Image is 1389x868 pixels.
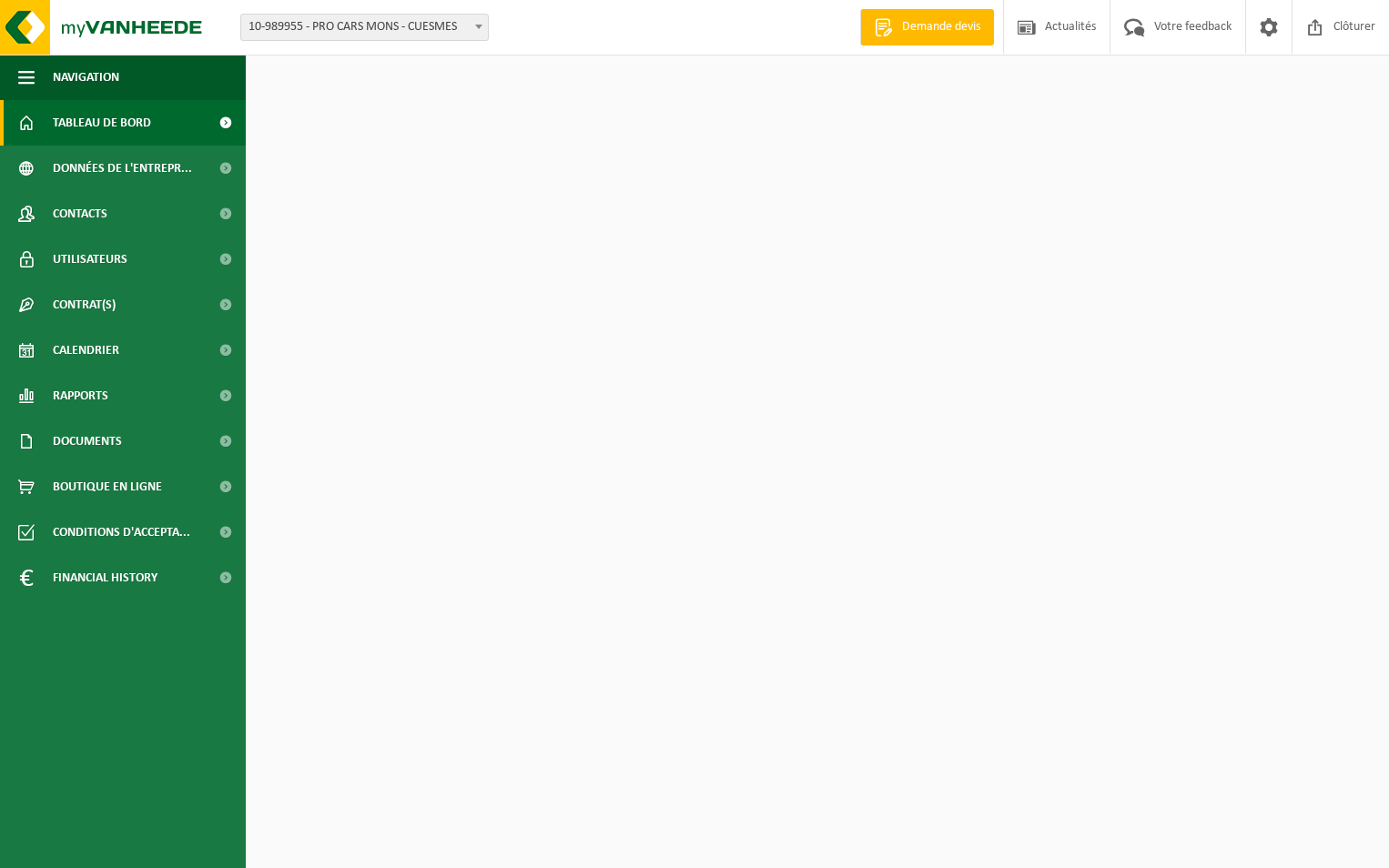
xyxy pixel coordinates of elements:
[860,9,994,45] a: Demande devis
[53,328,119,373] span: Calendrier
[53,555,157,601] span: Financial History
[53,419,122,464] span: Documents
[53,237,127,282] span: Utilisateurs
[53,373,108,419] span: Rapports
[53,191,107,237] span: Contacts
[53,100,151,146] span: Tableau de bord
[241,15,488,40] span: 10-989955 - PRO CARS MONS - CUESMES
[53,146,192,191] span: Données de l'entrepr...
[240,14,489,41] span: 10-989955 - PRO CARS MONS - CUESMES
[53,510,190,555] span: Conditions d'accepta...
[897,18,985,36] span: Demande devis
[53,55,119,100] span: Navigation
[53,282,116,328] span: Contrat(s)
[53,464,162,510] span: Boutique en ligne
